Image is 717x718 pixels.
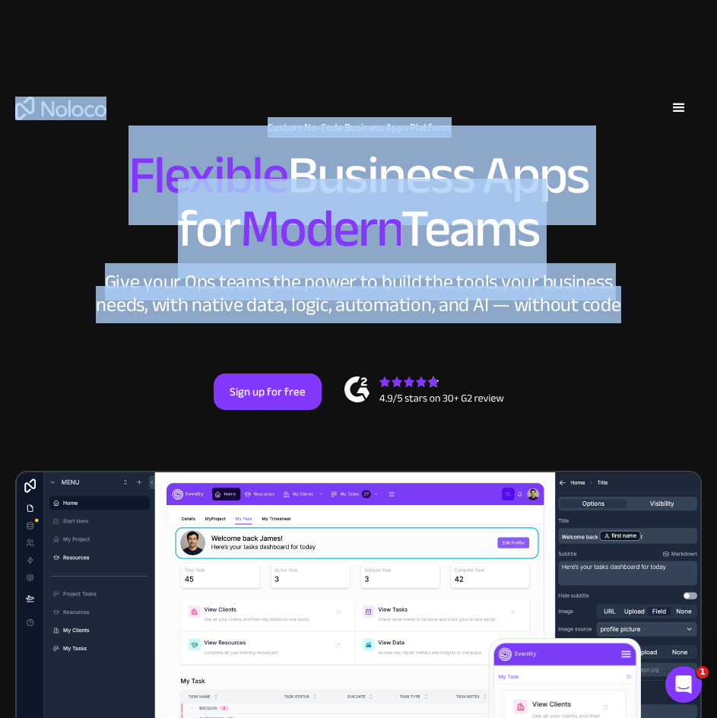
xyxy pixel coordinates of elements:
[696,666,709,678] span: 1
[656,85,702,131] div: menu
[15,149,702,256] h2: Business Apps for Teams
[665,666,702,703] iframe: Intercom live chat
[93,271,625,316] div: Give your Ops teams the power to build the tools your business needs, with native data, logic, au...
[15,97,106,120] a: home
[214,373,322,410] a: Sign up for free
[240,179,401,278] span: Modern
